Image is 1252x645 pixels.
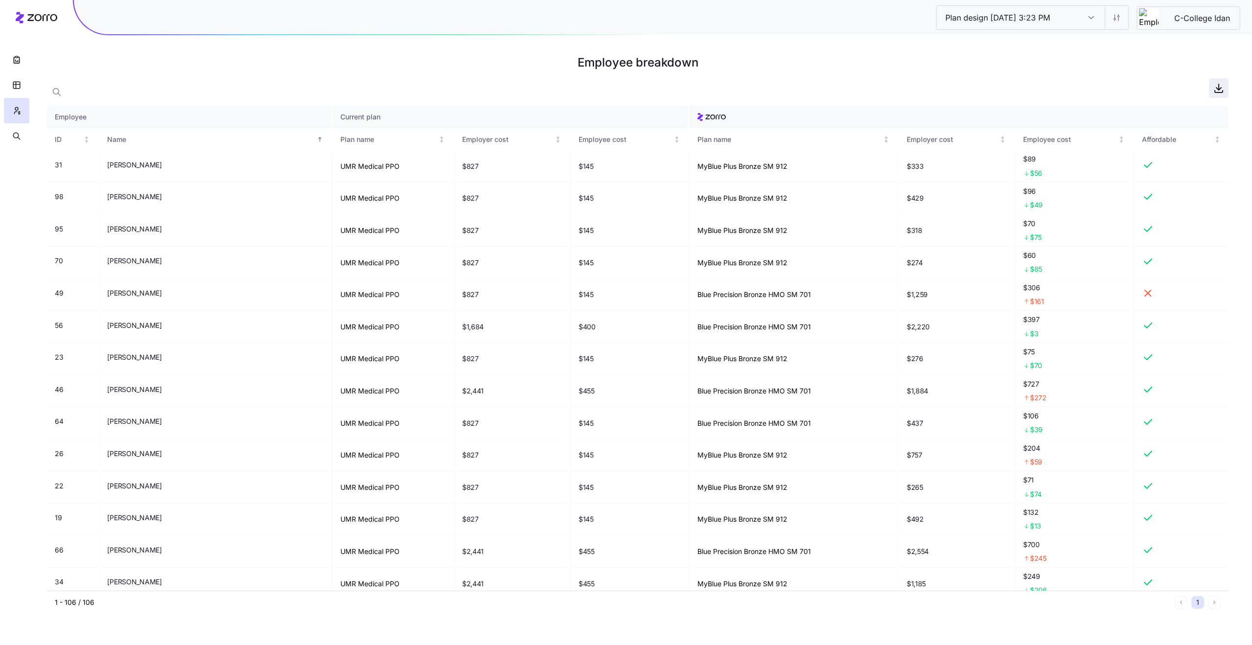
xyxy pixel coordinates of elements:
[55,449,63,459] span: 26
[690,215,899,247] td: MyBlue Plus Bronze SM 912
[1030,264,1042,274] span: $85
[579,483,594,492] span: $145
[107,385,161,394] span: [PERSON_NAME]
[462,322,484,332] span: $1,684
[462,386,484,396] span: $2,441
[1023,443,1126,453] span: $204
[690,343,899,375] td: MyBlue Plus Bronze SM 912
[1015,128,1134,151] th: Employee costNot sorted
[107,224,161,234] span: [PERSON_NAME]
[690,150,899,183] td: MyBlue Plus Bronze SM 912
[55,256,63,266] span: 70
[107,192,161,202] span: [PERSON_NAME]
[1214,136,1221,143] div: Not sorted
[47,51,1229,74] h1: Employee breakdown
[690,247,899,279] td: MyBlue Plus Bronze SM 912
[316,136,323,143] div: Sorted ascending
[1030,297,1044,306] span: $161
[107,134,314,145] div: Name
[107,545,161,555] span: [PERSON_NAME]
[107,288,161,298] span: [PERSON_NAME]
[462,226,479,235] span: $827
[1208,596,1221,609] button: Next page
[690,536,899,568] td: Blue Precision Bronze HMO SM 701
[907,322,930,332] span: $2,220
[1023,572,1126,581] span: $249
[571,128,690,151] th: Employee costNot sorted
[55,288,63,298] span: 49
[1023,347,1126,357] span: $75
[690,311,899,343] td: Blue Precision Bronze HMO SM 701
[579,547,595,556] span: $455
[99,128,333,151] th: NameSorted ascending
[333,471,454,504] td: UMR Medical PPO
[55,192,63,202] span: 98
[55,513,62,523] span: 19
[462,134,553,145] div: Employer cost
[55,224,63,234] span: 95
[333,215,454,247] td: UMR Medical PPO
[1030,457,1042,467] span: $59
[55,352,63,362] span: 23
[107,160,161,170] span: [PERSON_NAME]
[1030,168,1042,178] span: $56
[579,134,672,145] div: Employee cost
[47,128,99,151] th: IDNot sorted
[107,321,161,330] span: [PERSON_NAME]
[690,183,899,215] td: MyBlue Plus Bronze SM 912
[1030,553,1047,563] span: $245
[55,385,63,394] span: 46
[907,161,924,171] span: $333
[454,128,571,151] th: Employer costNot sorted
[1139,8,1159,28] img: Employer logo
[333,536,454,568] td: UMR Medical PPO
[462,258,479,268] span: $827
[1030,489,1042,499] span: $74
[333,128,454,151] th: Plan nameNot sorted
[1134,128,1229,151] th: AffordableNot sorted
[697,134,881,145] div: Plan name
[1030,361,1042,370] span: $70
[907,450,922,460] span: $757
[333,375,454,408] td: UMR Medical PPO
[907,418,923,428] span: $437
[907,193,924,203] span: $429
[1030,585,1047,595] span: $206
[107,256,161,266] span: [PERSON_NAME]
[907,258,923,268] span: $274
[1030,521,1041,531] span: $13
[107,416,161,426] span: [PERSON_NAME]
[1175,596,1187,609] button: Previous page
[1023,411,1126,421] span: $106
[333,343,454,375] td: UMR Medical PPO
[907,386,928,396] span: $1,884
[1030,200,1043,210] span: $49
[1023,507,1126,517] span: $132
[579,579,595,589] span: $455
[55,134,82,145] div: ID
[999,136,1006,143] div: Not sorted
[1030,425,1043,435] span: $39
[55,545,63,555] span: 66
[907,354,923,364] span: $276
[1023,379,1126,389] span: $727
[333,568,454,600] td: UMR Medical PPO
[907,483,923,492] span: $265
[1023,134,1117,145] div: Employee cost
[690,128,899,151] th: Plan nameNot sorted
[907,579,926,589] span: $1,185
[1030,329,1038,339] span: $3
[1023,540,1126,550] span: $700
[579,290,594,299] span: $145
[438,136,445,143] div: Not sorted
[1023,219,1126,229] span: $70
[1191,596,1204,609] button: 1
[1023,475,1126,485] span: $71
[1030,232,1042,242] span: $75
[1023,154,1126,164] span: $89
[899,128,1015,151] th: Employer costNot sorted
[690,471,899,504] td: MyBlue Plus Bronze SM 912
[333,504,454,536] td: UMR Medical PPO
[83,136,90,143] div: Not sorted
[333,407,454,439] td: UMR Medical PPO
